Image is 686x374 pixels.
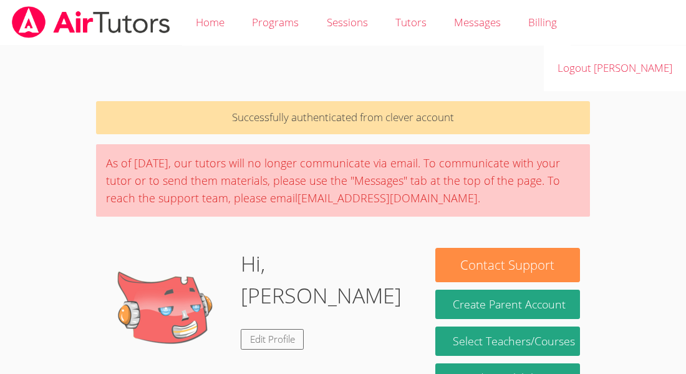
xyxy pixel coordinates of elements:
[435,290,580,319] button: Create Parent Account
[96,144,590,217] div: As of [DATE], our tutors will no longer communicate via email. To communicate with your tutor or ...
[11,6,171,38] img: airtutors_banner-c4298cdbf04f3fff15de1276eac7730deb9818008684d7c2e4769d2f7ddbe033.png
[435,248,580,282] button: Contact Support
[435,327,580,356] a: Select Teachers/Courses
[96,101,590,134] p: Successfully authenticated from clever account
[454,15,501,29] span: Messages
[241,248,415,312] h1: Hi, [PERSON_NAME]
[241,329,304,350] a: Edit Profile
[106,248,231,373] img: default.png
[544,46,686,91] a: Logout [PERSON_NAME]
